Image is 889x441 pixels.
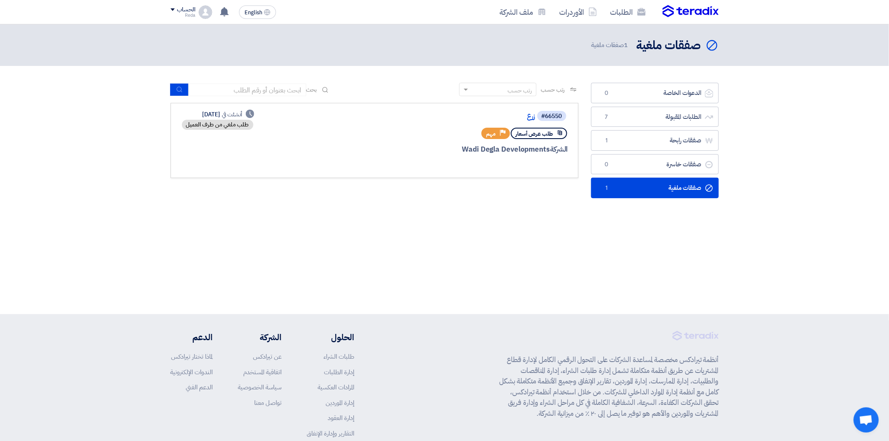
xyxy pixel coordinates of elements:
[186,383,213,392] a: الدعم الفني
[238,331,281,344] li: الشركة
[542,113,562,119] div: #66550
[624,40,628,50] span: 1
[189,84,306,96] input: ابحث بعنوان أو رقم الطلب
[591,130,719,151] a: صفقات رابحة1
[516,130,553,138] span: طلب عرض أسعار
[243,367,281,377] a: اتفاقية المستخدم
[307,331,354,344] li: الحلول
[238,383,281,392] a: سياسة الخصوصية
[239,5,276,19] button: English
[324,352,354,361] a: طلبات الشراء
[171,367,213,377] a: الندوات الإلكترونية
[202,110,254,119] div: [DATE]
[508,86,532,95] div: رتب حسب
[592,40,630,50] span: صفقات ملغية
[171,331,213,344] li: الدعم
[602,160,612,169] span: 0
[602,184,612,192] span: 1
[326,398,354,407] a: إدارة الموردين
[854,407,879,433] div: دردشة مفتوحة
[368,113,536,120] a: زرع
[663,5,719,18] img: Teradix logo
[245,10,262,16] span: English
[171,13,195,18] div: Reda
[541,85,565,94] span: رتب حسب
[602,113,612,121] span: 7
[591,83,719,103] a: الدعوات الخاصة0
[602,89,612,97] span: 0
[591,107,719,127] a: الطلبات المقبولة7
[604,2,652,22] a: الطلبات
[493,2,553,22] a: ملف الشركة
[307,429,354,438] a: التقارير وإدارة الإنفاق
[602,136,612,145] span: 1
[550,144,568,155] span: الشركة
[199,5,212,19] img: profile_test.png
[306,85,317,94] span: بحث
[591,178,719,198] a: صفقات ملغية1
[328,413,354,423] a: إدارة العقود
[318,383,354,392] a: المزادات العكسية
[177,6,195,13] div: الحساب
[253,352,281,361] a: عن تيرادكس
[366,144,568,155] div: Wadi Degla Developments
[254,398,281,407] a: تواصل معنا
[182,120,253,130] div: طلب ملغي من طرف العميل
[591,154,719,175] a: صفقات خاسرة0
[171,352,213,361] a: لماذا تختار تيرادكس
[637,37,701,54] h2: صفقات ملغية
[553,2,604,22] a: الأوردرات
[487,130,496,138] span: مهم
[222,110,242,119] span: أنشئت في
[324,367,354,377] a: إدارة الطلبات
[500,354,719,419] p: أنظمة تيرادكس مخصصة لمساعدة الشركات على التحول الرقمي الكامل لإدارة قطاع المشتريات عن طريق أنظمة ...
